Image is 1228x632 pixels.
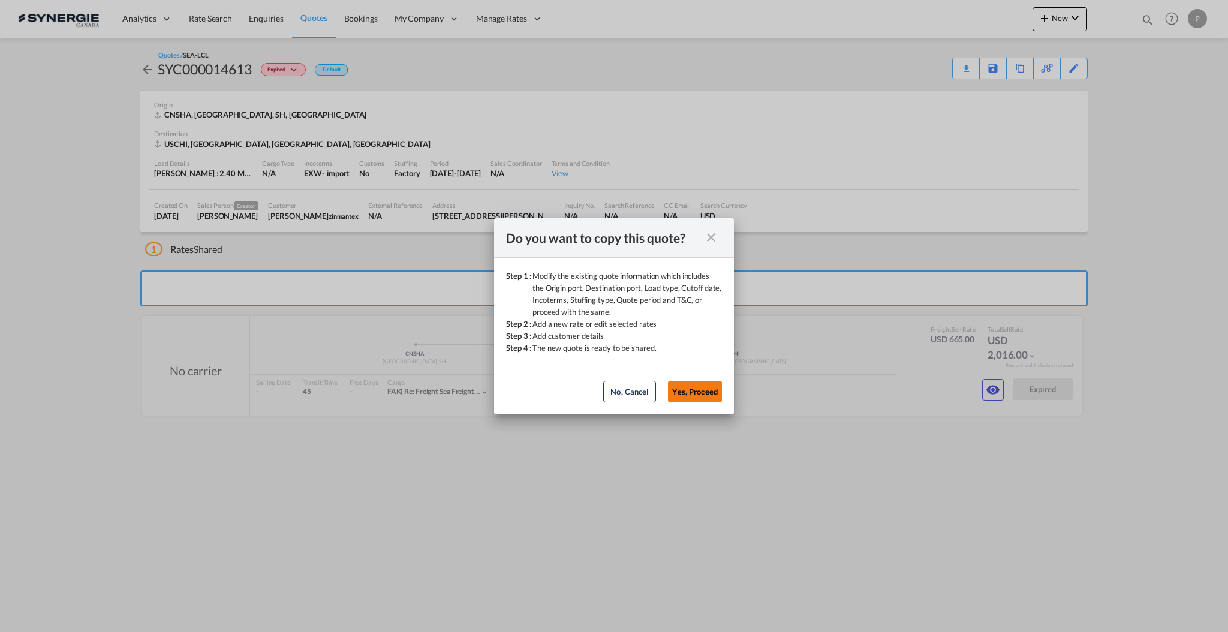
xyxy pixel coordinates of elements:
div: Add customer details [532,330,604,342]
div: Step 4 : [506,342,532,354]
div: Step 3 : [506,330,532,342]
div: The new quote is ready to be shared. [532,342,656,354]
button: Yes, Proceed [668,381,722,402]
button: No, Cancel [603,381,656,402]
div: Add a new rate or edit selected rates [532,318,657,330]
md-dialog: Step 1 : ... [494,218,734,414]
div: Step 2 : [506,318,532,330]
div: Step 1 : [506,270,532,318]
div: Do you want to copy this quote? [506,230,700,245]
md-icon: icon-close fg-AAA8AD cursor [704,230,718,245]
div: Modify the existing quote information which includes the Origin port, Destination port, Load type... [532,270,722,318]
